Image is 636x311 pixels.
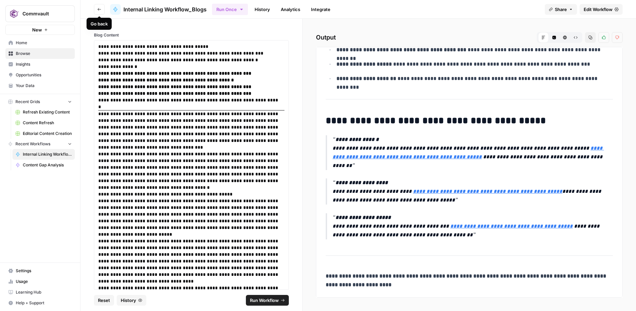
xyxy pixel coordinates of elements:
span: History [121,297,136,304]
span: Editorial Content Creation [23,131,72,137]
a: Learning Hub [5,287,75,298]
span: Commvault [22,10,63,17]
span: Insights [16,61,72,67]
a: Home [5,37,75,48]
div: Go back [91,20,108,27]
a: Content Gap Analysis [12,160,75,170]
button: History [117,295,146,306]
a: Usage [5,276,75,287]
a: Integrate [307,4,334,15]
span: New [32,26,42,33]
span: Edit Workflow [584,6,613,13]
span: Run Workflow [250,297,279,304]
button: Workspace: Commvault [5,5,75,22]
button: Recent Grids [5,97,75,107]
button: Recent Workflows [5,139,75,149]
span: Refresh Existing Content [23,109,72,115]
span: Content Refresh [23,120,72,126]
button: Share [545,4,577,15]
a: Settings [5,265,75,276]
a: Insights [5,59,75,70]
span: Reset [98,297,110,304]
a: Internal Linking Workflow_Blogs [110,4,207,15]
a: Your Data [5,80,75,91]
span: Home [16,40,72,46]
a: History [251,4,274,15]
span: Content Gap Analysis [23,162,72,168]
a: Opportunities [5,70,75,80]
span: Settings [16,268,72,274]
span: Help + Support [16,300,72,306]
a: Internal Linking Workflow_Blogs [12,149,75,160]
span: Learning Hub [16,289,72,295]
a: Analytics [277,4,304,15]
span: Share [555,6,567,13]
h2: Output [316,32,623,43]
span: Internal Linking Workflow_Blogs [23,151,72,157]
img: Commvault Logo [8,8,20,20]
button: Reset [94,295,114,306]
button: New [5,25,75,35]
span: Browse [16,51,72,57]
a: Browse [5,48,75,59]
span: Recent Grids [15,99,40,105]
a: Edit Workflow [580,4,623,15]
a: Content Refresh [12,118,75,128]
a: Editorial Content Creation [12,128,75,139]
span: Opportunities [16,72,72,78]
a: Refresh Existing Content [12,107,75,118]
button: Run Once [212,4,248,15]
span: Usage [16,279,72,285]
button: Run Workflow [246,295,289,306]
label: Blog Content [94,32,289,38]
span: Recent Workflows [15,141,50,147]
button: Help + Support [5,298,75,308]
span: Internal Linking Workflow_Blogs [123,5,207,13]
span: Your Data [16,83,72,89]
